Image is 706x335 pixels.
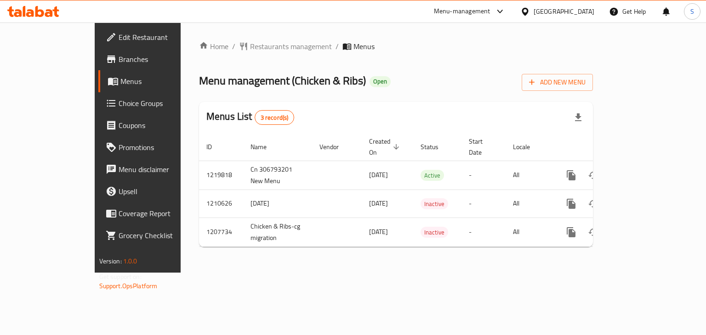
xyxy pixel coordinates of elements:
td: 1219818 [199,161,243,190]
a: Branches [98,48,213,70]
table: enhanced table [199,133,656,247]
td: Cn 306793201 New Menu [243,161,312,190]
td: 1207734 [199,218,243,246]
a: Edit Restaurant [98,26,213,48]
a: Grocery Checklist [98,224,213,246]
span: Active [421,170,444,181]
a: Support.OpsPlatform [99,280,158,292]
td: All [506,161,553,190]
span: Coverage Report [119,208,205,219]
span: Menu management ( Chicken & Ribs ) [199,70,366,91]
span: [DATE] [369,197,388,209]
a: Home [199,41,228,52]
span: Branches [119,54,205,65]
span: Coupons [119,120,205,131]
a: Coverage Report [98,202,213,224]
button: more [560,221,582,243]
td: All [506,218,553,246]
span: Upsell [119,186,205,197]
button: Change Status [582,221,604,243]
span: Status [421,141,450,152]
span: Start Date [469,136,495,158]
div: Menu-management [434,6,490,17]
a: Upsell [98,180,213,202]
nav: breadcrumb [199,41,593,52]
li: / [336,41,339,52]
span: Promotions [119,142,205,153]
li: / [232,41,235,52]
span: Menus [120,76,205,87]
div: Active [421,170,444,181]
a: Menu disclaimer [98,158,213,180]
span: ID [206,141,224,152]
a: Promotions [98,136,213,158]
span: [DATE] [369,226,388,238]
span: Name [251,141,279,152]
span: Vendor [319,141,351,152]
span: Created On [369,136,402,158]
div: Open [370,76,391,87]
span: [DATE] [369,169,388,181]
span: Inactive [421,199,448,209]
span: Get support on: [99,271,142,283]
span: Version: [99,255,122,267]
div: Total records count [255,110,295,125]
button: Add New Menu [522,74,593,91]
a: Choice Groups [98,92,213,114]
div: Export file [567,106,589,128]
td: [DATE] [243,190,312,218]
a: Coupons [98,114,213,136]
span: Menus [353,41,375,52]
button: Change Status [582,193,604,215]
div: [GEOGRAPHIC_DATA] [534,6,594,17]
td: - [461,190,506,218]
span: Menu disclaimer [119,164,205,175]
span: Add New Menu [529,77,586,88]
span: 1.0.0 [123,255,137,267]
span: Locale [513,141,542,152]
td: - [461,218,506,246]
button: Change Status [582,164,604,186]
span: Grocery Checklist [119,230,205,241]
td: - [461,161,506,190]
span: Choice Groups [119,98,205,109]
button: more [560,193,582,215]
a: Menus [98,70,213,92]
td: 1210626 [199,190,243,218]
td: All [506,190,553,218]
span: Inactive [421,227,448,238]
a: Restaurants management [239,41,332,52]
span: 3 record(s) [255,113,294,122]
button: more [560,164,582,186]
span: Open [370,78,391,85]
span: S [690,6,694,17]
td: Chicken & Ribs-cg migration [243,218,312,246]
h2: Menus List [206,110,294,125]
th: Actions [553,133,656,161]
span: Restaurants management [250,41,332,52]
span: Edit Restaurant [119,32,205,43]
